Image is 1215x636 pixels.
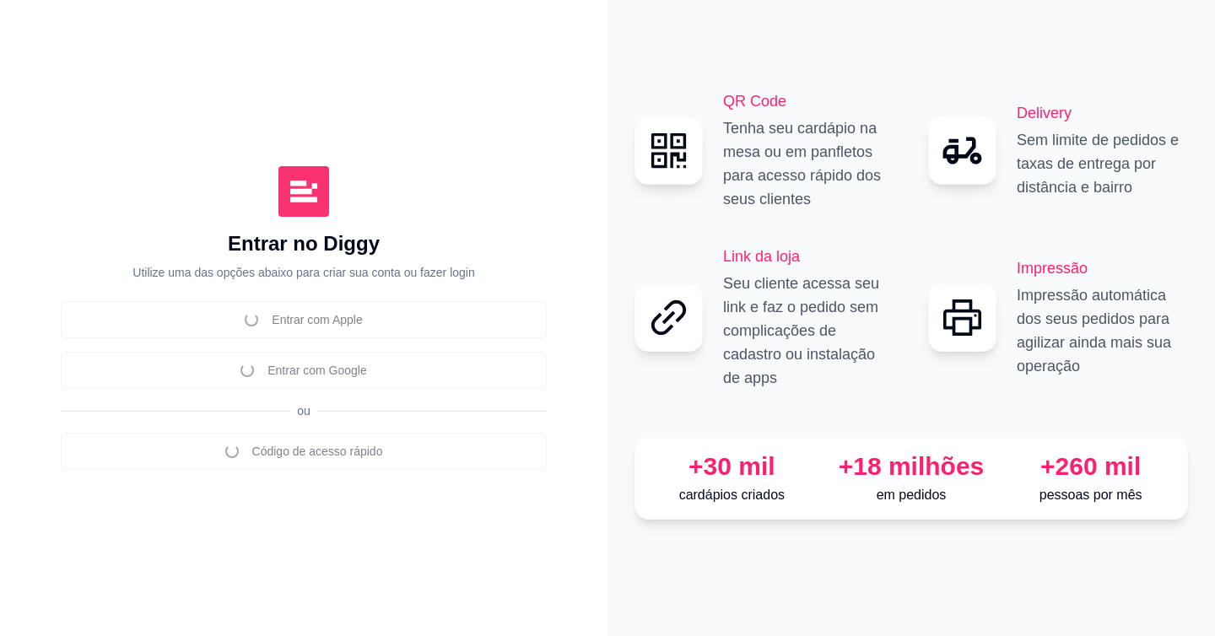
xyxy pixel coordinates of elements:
[278,166,329,217] img: Diggy
[829,451,995,482] div: +18 milhões
[723,272,894,390] p: Seu cliente acessa seu link e faz o pedido sem complicações de cadastro ou instalação de apps
[1007,485,1174,505] p: pessoas por mês
[228,230,380,257] h1: Entrar no Diggy
[290,404,317,418] span: ou
[1017,101,1188,125] h2: Delivery
[132,264,474,281] p: Utilize uma das opções abaixo para criar sua conta ou fazer login
[1017,283,1188,378] p: Impressão automática dos seus pedidos para agilizar ainda mais sua operação
[829,485,995,505] p: em pedidos
[723,245,894,268] h2: Link da loja
[649,485,815,505] p: cardápios criados
[649,451,815,482] div: +30 mil
[723,89,894,113] h2: QR Code
[1017,256,1188,280] h2: Impressão
[1007,451,1174,482] div: +260 mil
[1017,128,1188,199] p: Sem limite de pedidos e taxas de entrega por distância e bairro
[723,116,894,211] p: Tenha seu cardápio na mesa ou em panfletos para acesso rápido dos seus clientes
